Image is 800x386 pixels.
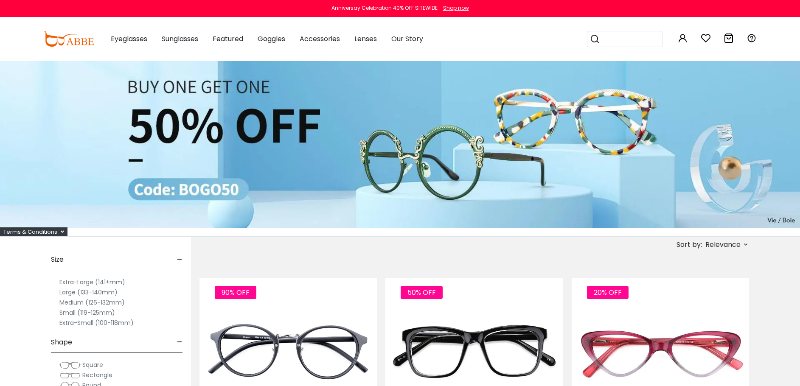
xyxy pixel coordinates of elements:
[59,371,81,380] img: Rectangle.png
[177,332,182,352] span: -
[162,34,198,44] span: Sunglasses
[59,277,125,287] label: Extra-Large (141+mm)
[331,4,438,12] div: Anniversay Celebration 40% OFF SITEWIDE
[391,34,423,44] span: Our Story
[258,34,285,44] span: Goggles
[439,4,469,11] a: Shop now
[676,240,702,249] span: Sort by:
[51,249,64,270] span: Size
[82,361,103,369] span: Square
[300,34,340,44] span: Accessories
[111,34,147,44] span: Eyeglasses
[59,287,118,297] label: Large (133-140mm)
[51,332,72,352] span: Shape
[59,308,115,318] label: Small (119-125mm)
[705,237,741,252] span: Relevance
[44,31,94,47] img: abbeglasses.com
[587,286,629,299] span: 20% OFF
[443,4,469,12] div: Shop now
[59,361,81,369] img: Square.png
[213,34,243,44] span: Featured
[177,249,182,270] span: -
[215,286,256,299] span: 90% OFF
[82,371,112,379] span: Rectangle
[354,34,377,44] span: Lenses
[401,286,443,299] span: 50% OFF
[59,297,125,308] label: Medium (126-132mm)
[59,318,134,328] label: Extra-Small (100-118mm)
